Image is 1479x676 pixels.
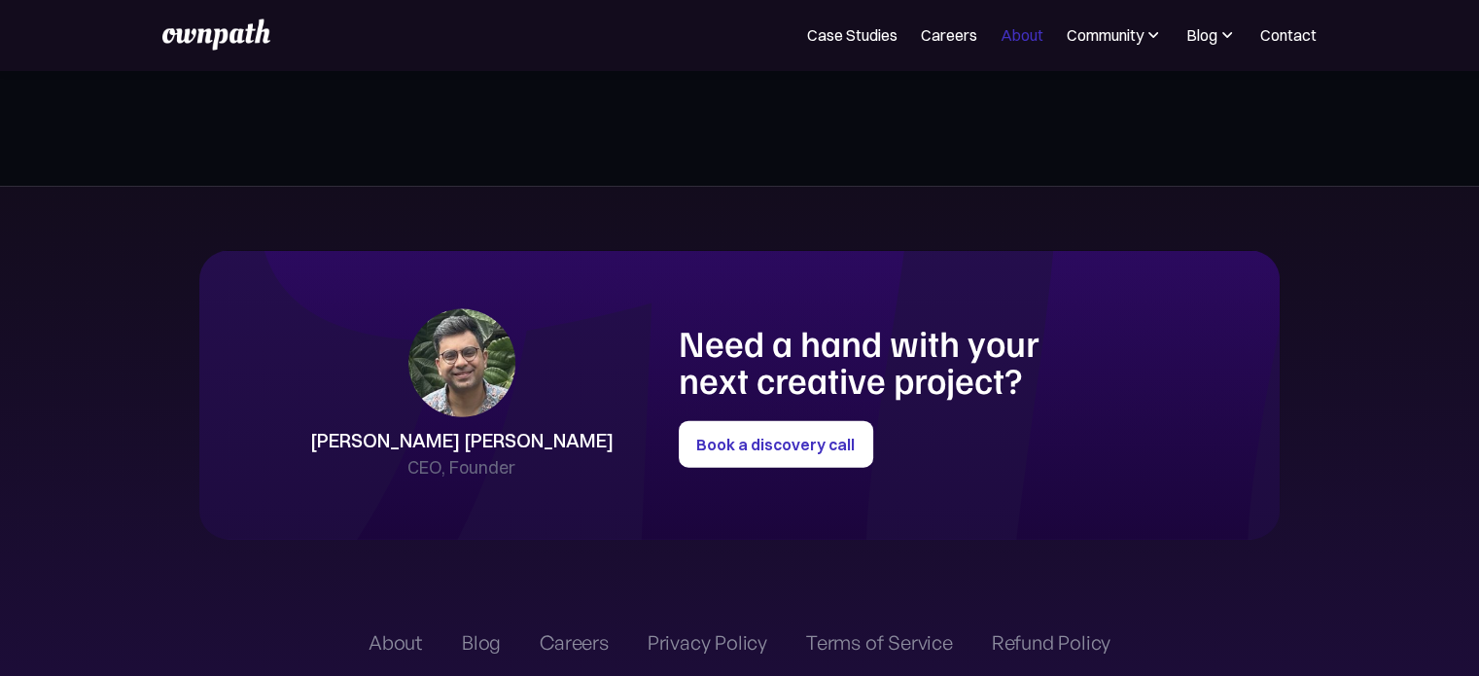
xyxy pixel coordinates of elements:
[407,454,515,481] div: CEO, Founder
[1001,23,1043,47] a: About
[310,427,614,454] div: [PERSON_NAME] [PERSON_NAME]
[1186,23,1237,47] div: Blog
[992,631,1110,655] a: Refund Policy
[806,631,953,655] a: Terms of Service
[369,631,423,655] a: About
[462,631,501,655] a: Blog
[921,23,977,47] a: Careers
[1186,23,1217,47] div: Blog
[1067,23,1163,47] div: Community
[1260,23,1317,47] a: Contact
[1067,23,1144,47] div: Community
[540,631,609,655] a: Careers
[648,631,767,655] a: Privacy Policy
[807,23,898,47] a: Case Studies
[679,421,873,468] a: Book a discovery call
[679,324,1095,398] h1: Need a hand with your next creative project?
